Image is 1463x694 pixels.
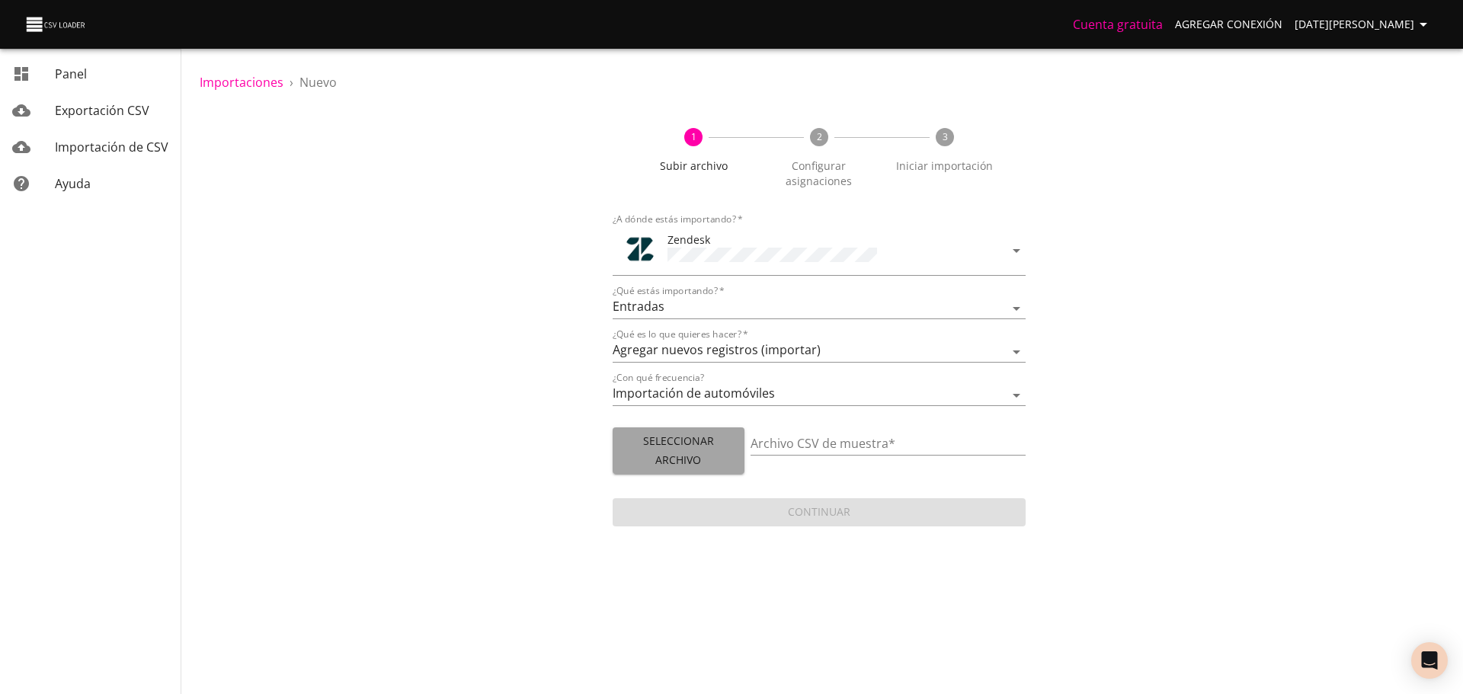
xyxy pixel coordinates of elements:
span: [DATE][PERSON_NAME] [1295,15,1433,34]
font: Agregar conexión [1175,17,1282,31]
font: Ayuda [55,175,91,192]
font: › [290,74,293,91]
font: Panel [55,66,87,82]
a: Agregar conexión [1169,11,1289,39]
font: Nuevo [299,74,337,91]
font: Zendesk [667,232,710,247]
text: 3 [942,130,947,143]
font: Iniciar importación [896,158,993,173]
div: Herramienta [625,234,655,264]
font: Exportación CSV [55,102,149,119]
a: Importaciones [200,74,283,91]
button: Seleccionar archivo [613,427,744,474]
font: Subir archivo [660,158,728,173]
font: ¿Qué es lo que quieres hacer? [613,328,741,341]
font: Seleccionar archivo [643,433,714,467]
img: Zendesk [625,234,655,264]
div: HerramientaZendesk [613,225,1026,276]
text: 1 [691,130,696,143]
font: Importación de CSV [55,139,168,155]
font: Configurar asignaciones [786,158,852,188]
font: ¿Con qué frecuencia? [613,371,704,384]
font: ¿Qué estás importando? [613,284,718,297]
div: Abrir Intercom Messenger [1411,642,1448,679]
font: ¿A dónde estás importando? [613,213,736,225]
text: 2 [816,130,821,143]
img: Cargador CSV [24,14,88,35]
button: [DATE][PERSON_NAME] [1289,11,1439,39]
a: Cuenta gratuita [1073,16,1163,33]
